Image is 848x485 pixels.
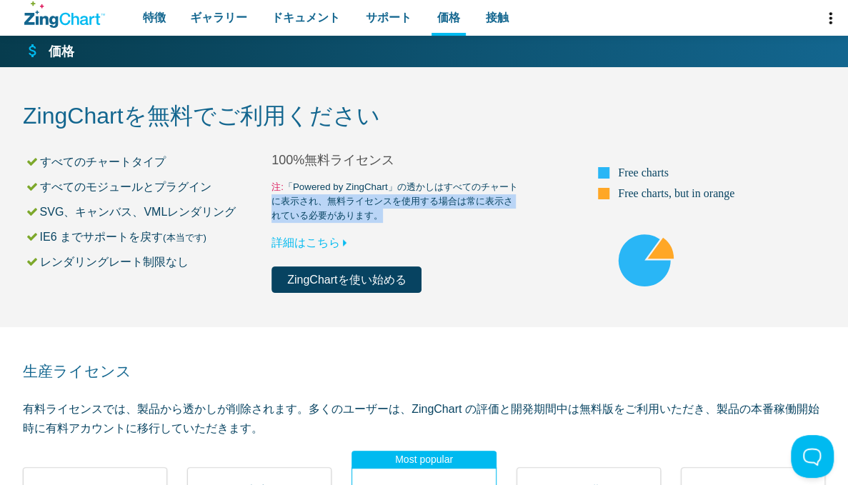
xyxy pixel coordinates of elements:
[271,181,284,192] font: 注:
[190,11,247,24] font: ギャラリー
[437,11,460,24] font: 価格
[163,232,206,243] font: (本当です)
[271,181,517,221] font: 「Powered by ZingChart」の透かしはすべてのチャートに表示され、無料ライセンスを使用する場合は常に表示されている必要があります。
[23,363,131,379] font: 生産ライセンス
[791,435,834,478] iframe: カスタマーサポートを切り替える
[24,1,105,28] a: ZingChartロゴ。クリックするとホームページに戻ります
[287,274,406,286] font: ZingChartを使い始める
[271,236,340,249] font: 詳細はこちら
[40,256,189,268] font: レンダリングレート制限なし
[23,103,380,129] font: ZingChartを無料でご利用ください
[40,206,236,218] font: SVG、キャンバス、VMLレンダリング
[40,156,166,168] font: すべてのチャートタイプ
[271,11,340,24] font: ドキュメント
[49,44,74,59] font: 価格
[40,181,211,193] font: すべてのモジュールとプラグイン
[271,266,421,293] a: ZingChartを使い始める
[366,11,411,24] font: サポート
[271,236,353,249] a: 詳細はこちら
[23,403,819,434] font: 有料ライセンスでは、製品から透かしが削除されます。多くのユーザーは、ZingChart の評価と開発期間中は無料版をご利用いただき、製品の本番稼働開始時に有料アカウントに移行していただきます。
[24,43,74,60] a: 価格
[143,11,166,24] font: 特徴
[486,11,509,24] font: 接触
[271,153,394,167] font: 100%無料ライセンス
[40,231,163,243] font: IE6 までサポートを戻す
